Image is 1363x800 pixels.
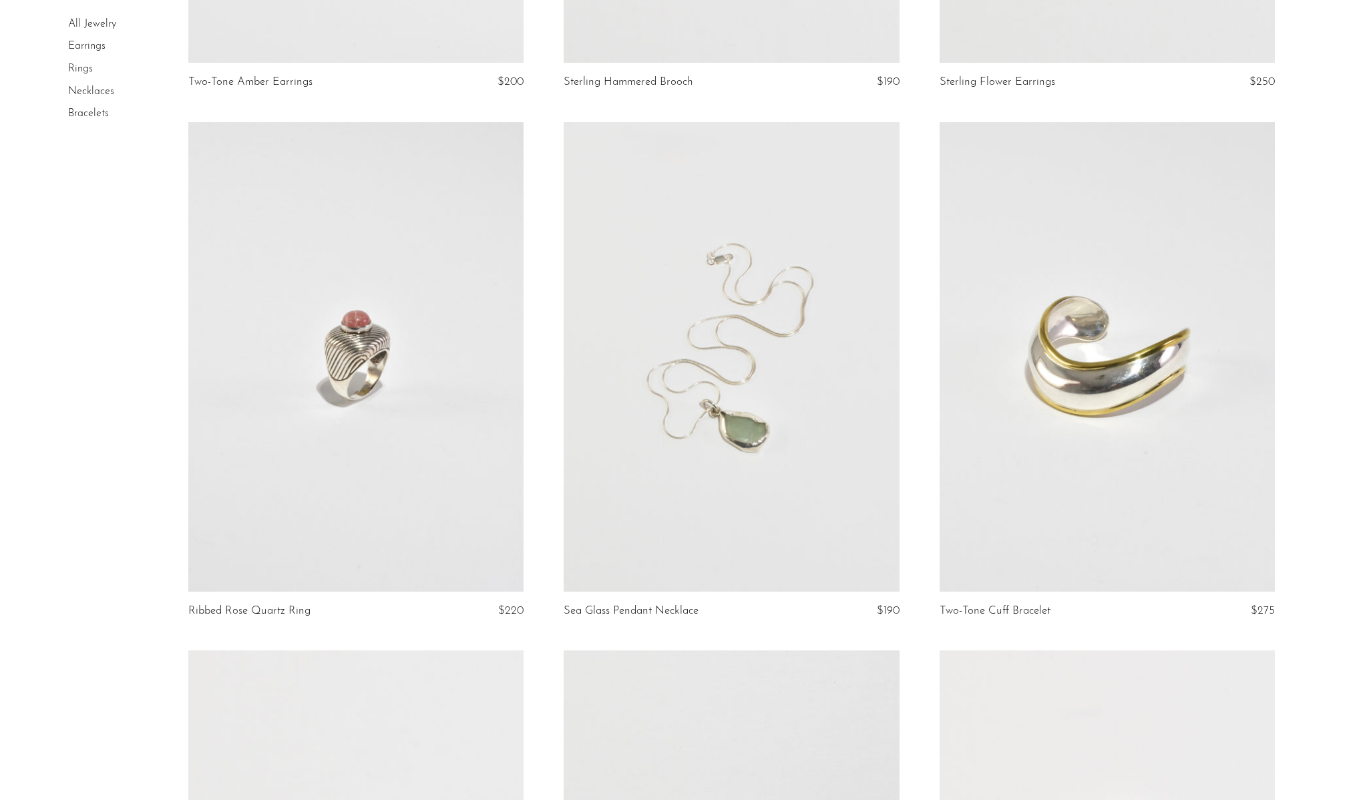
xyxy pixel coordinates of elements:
a: Two-Tone Cuff Bracelet [940,605,1050,617]
span: $190 [877,76,900,87]
a: All Jewelry [68,19,116,29]
a: Two-Tone Amber Earrings [188,76,313,88]
span: $275 [1251,605,1275,616]
span: $220 [498,605,524,616]
span: $200 [498,76,524,87]
a: Bracelets [68,108,109,119]
a: Ribbed Rose Quartz Ring [188,605,311,617]
a: Necklaces [68,86,114,97]
span: $190 [877,605,900,616]
a: Sterling Flower Earrings [940,76,1055,88]
a: Rings [68,63,93,74]
a: Sea Glass Pendant Necklace [564,605,699,617]
a: Sterling Hammered Brooch [564,76,693,88]
span: $250 [1249,76,1275,87]
a: Earrings [68,41,106,52]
